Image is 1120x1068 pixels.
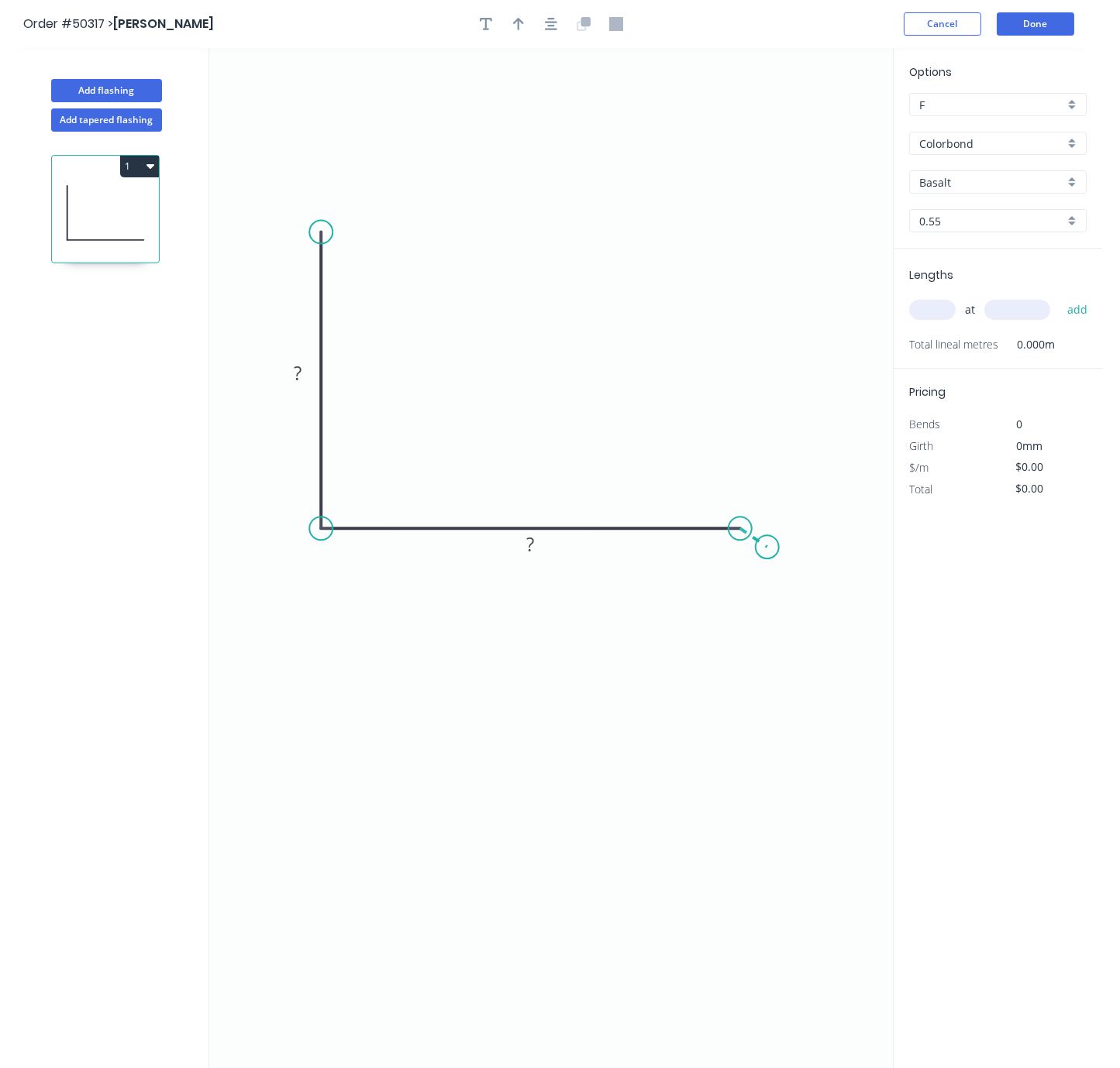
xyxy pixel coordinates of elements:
button: Done [997,12,1074,36]
span: Lengths [909,267,953,283]
span: Bends [909,417,940,431]
input: Thickness [919,213,1064,229]
tspan: ? [527,531,535,557]
input: Price level [919,97,1064,113]
button: Add flashing [51,79,162,102]
span: Girth [909,438,933,453]
svg: 0 [209,48,893,1068]
span: $/m [909,460,929,475]
span: Order #50317 > [23,15,113,33]
button: add [1060,297,1096,323]
span: Total [909,482,932,496]
input: Material [919,136,1064,152]
span: 0.000m [998,334,1055,355]
span: at [965,299,975,321]
tspan: ? [294,360,302,386]
span: Pricing [909,384,946,400]
span: Options [909,64,952,80]
button: 1 [120,156,159,177]
span: 0 [1017,417,1023,431]
input: Colour [919,174,1064,191]
button: Add tapered flashing [51,108,162,132]
button: Cancel [904,12,981,36]
span: 0mm [1017,438,1043,453]
span: Total lineal metres [909,334,998,355]
span: [PERSON_NAME] [113,15,214,33]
